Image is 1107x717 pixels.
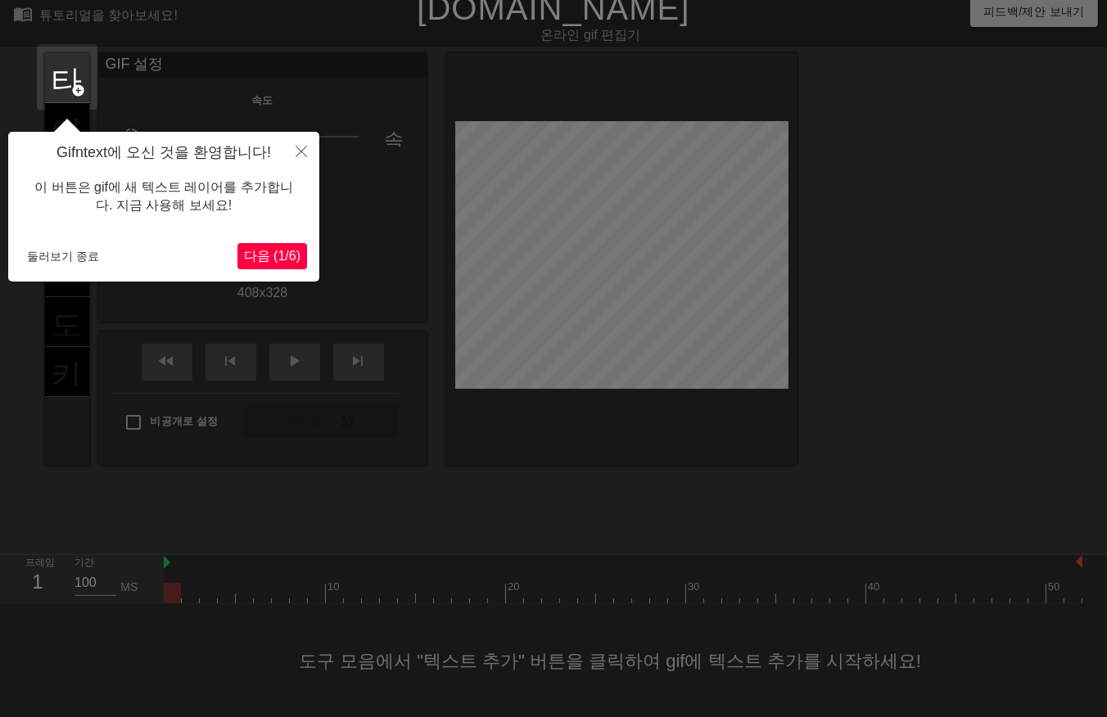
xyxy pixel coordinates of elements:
div: 이 버튼은 gif에 새 텍스트 레이어를 추가합니다. 지금 사용해 보세요! [20,162,307,232]
button: 다음 [237,243,307,269]
span: 다음 (1/6) [244,249,300,263]
h4: Gifntext에 오신 것을 환영합니다! [20,144,307,162]
button: 닫다 [283,132,319,169]
button: 둘러보기 종료 [20,244,106,268]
